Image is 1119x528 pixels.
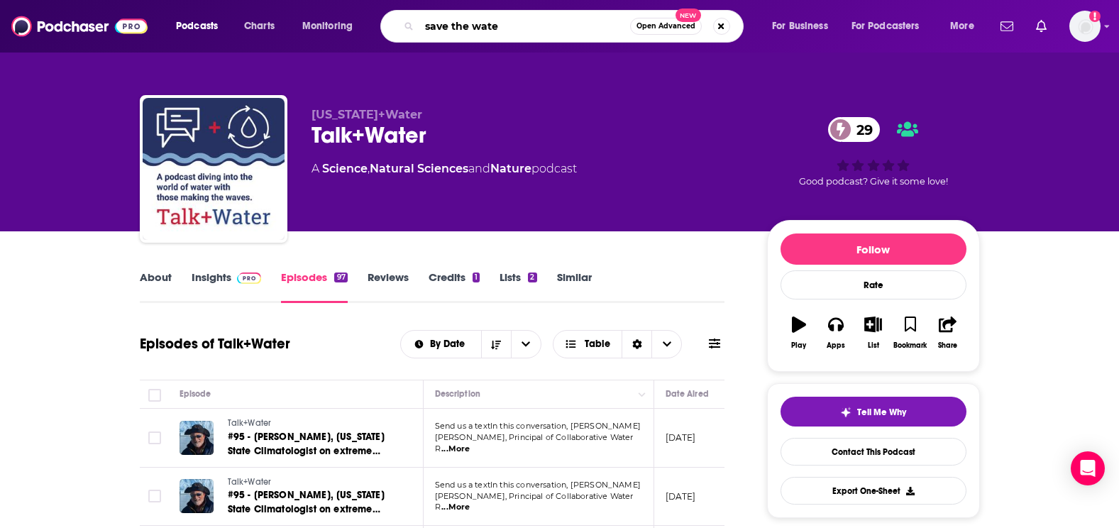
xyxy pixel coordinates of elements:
[370,162,468,175] a: Natural Sciences
[781,477,966,505] button: Export One-Sheet
[511,331,541,358] button: open menu
[419,15,630,38] input: Search podcasts, credits, & more...
[468,162,490,175] span: and
[666,431,696,444] p: [DATE]
[630,18,702,35] button: Open AdvancedNew
[401,339,481,349] button: open menu
[868,341,879,350] div: List
[400,330,541,358] h2: Choose List sort
[435,385,480,402] div: Description
[842,15,940,38] button: open menu
[11,13,148,40] img: Podchaser - Follow, Share and Rate Podcasts
[950,16,974,36] span: More
[676,9,701,22] span: New
[781,397,966,427] button: tell me why sparkleTell Me Why
[762,15,846,38] button: open menu
[435,432,634,453] span: [PERSON_NAME], Principal of Collaborative Water R
[166,15,236,38] button: open menu
[322,162,368,175] a: Science
[634,386,651,403] button: Column Actions
[851,16,920,36] span: For Podcasters
[228,431,397,485] span: #95 - [PERSON_NAME], [US_STATE] State Climatologist on extreme weather and the [DATE] flood on th...
[192,270,262,303] a: InsightsPodchaser Pro
[441,444,470,455] span: ...More
[312,160,577,177] div: A podcast
[228,430,398,458] a: #95 - [PERSON_NAME], [US_STATE] State Climatologist on extreme weather and the [DATE] flood on th...
[799,176,948,187] span: Good podcast? Give it some love!
[228,417,398,430] a: Talk+Water
[817,307,854,358] button: Apps
[140,335,290,353] h1: Episodes of Talk+Water
[842,117,880,142] span: 29
[553,330,683,358] button: Choose View
[636,23,695,30] span: Open Advanced
[228,418,272,428] span: Talk+Water
[781,307,817,358] button: Play
[228,476,398,489] a: Talk+Water
[1069,11,1101,42] span: Logged in as veronica.smith
[441,502,470,513] span: ...More
[281,270,347,303] a: Episodes97
[995,14,1019,38] a: Show notifications dropdown
[929,307,966,358] button: Share
[143,98,285,240] img: Talk+Water
[781,270,966,299] div: Rate
[791,341,806,350] div: Play
[237,273,262,284] img: Podchaser Pro
[394,10,757,43] div: Search podcasts, credits, & more...
[228,488,398,517] a: #95 - [PERSON_NAME], [US_STATE] State Climatologist on extreme weather and the [DATE] flood on th...
[429,270,480,303] a: Credits1
[892,307,929,358] button: Bookmark
[148,431,161,444] span: Toggle select row
[857,407,906,418] span: Tell Me Why
[176,16,218,36] span: Podcasts
[148,490,161,502] span: Toggle select row
[334,273,347,282] div: 97
[557,270,592,303] a: Similar
[827,341,845,350] div: Apps
[435,491,634,512] span: [PERSON_NAME], Principal of Collaborative Water R
[666,490,696,502] p: [DATE]
[244,16,275,36] span: Charts
[481,331,511,358] button: Sort Direction
[1071,451,1105,485] div: Open Intercom Messenger
[840,407,851,418] img: tell me why sparkle
[893,341,927,350] div: Bookmark
[528,273,536,282] div: 2
[435,421,641,431] span: Send us a textIn this conversation, [PERSON_NAME]
[312,108,422,121] span: [US_STATE]+Water
[368,270,409,303] a: Reviews
[781,438,966,466] a: Contact This Podcast
[302,16,353,36] span: Monitoring
[828,117,880,142] a: 29
[292,15,371,38] button: open menu
[938,341,957,350] div: Share
[140,270,172,303] a: About
[490,162,531,175] a: Nature
[854,307,891,358] button: List
[430,339,470,349] span: By Date
[666,385,709,402] div: Date Aired
[473,273,480,282] div: 1
[1030,14,1052,38] a: Show notifications dropdown
[767,108,980,196] div: 29Good podcast? Give it some love!
[940,15,992,38] button: open menu
[1089,11,1101,22] svg: Add a profile image
[228,477,272,487] span: Talk+Water
[180,385,211,402] div: Episode
[500,270,536,303] a: Lists2
[781,233,966,265] button: Follow
[435,480,641,490] span: Send us a textIn this conversation, [PERSON_NAME]
[368,162,370,175] span: ,
[1069,11,1101,42] img: User Profile
[622,331,651,358] div: Sort Direction
[235,15,283,38] a: Charts
[772,16,828,36] span: For Business
[1069,11,1101,42] button: Show profile menu
[585,339,610,349] span: Table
